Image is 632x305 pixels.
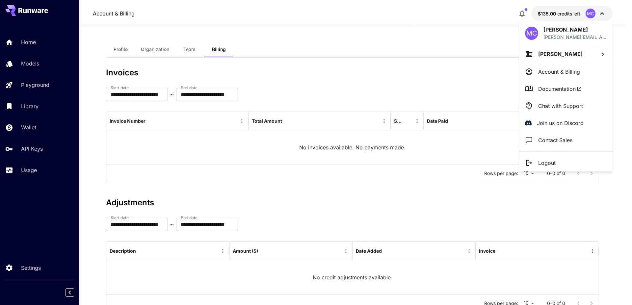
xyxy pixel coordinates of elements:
p: Chat with Support [538,102,583,110]
div: MC [525,27,538,40]
p: Join us on Discord [537,119,584,127]
div: coleman.matt@abc.net.au [543,34,607,40]
p: Contact Sales [538,136,572,144]
button: [PERSON_NAME] [519,45,613,63]
p: [PERSON_NAME] [543,26,607,34]
span: [PERSON_NAME] [538,51,583,57]
p: Logout [538,159,556,167]
span: Documentation [538,85,582,93]
p: [PERSON_NAME][EMAIL_ADDRESS][PERSON_NAME][DOMAIN_NAME] [543,34,607,40]
p: Account & Billing [538,68,580,76]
